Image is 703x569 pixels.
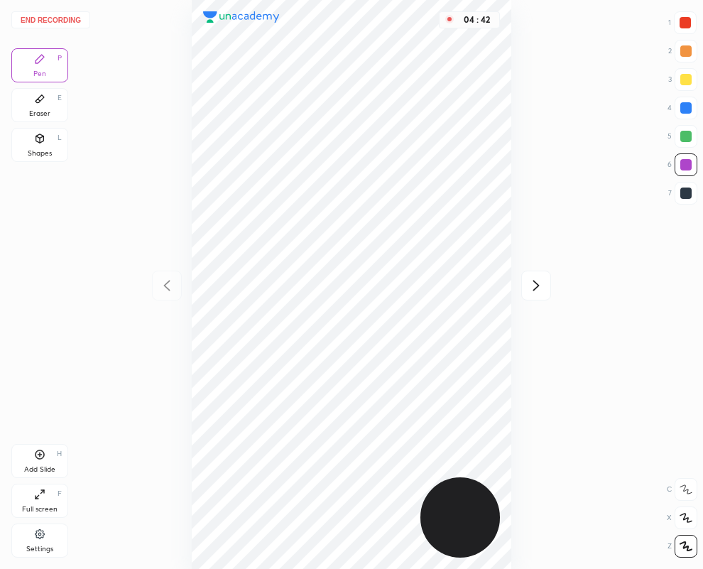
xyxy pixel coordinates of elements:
[58,94,62,102] div: E
[26,546,53,553] div: Settings
[668,68,697,91] div: 3
[459,15,494,25] div: 04 : 42
[22,506,58,513] div: Full screen
[668,40,697,63] div: 2
[203,11,280,23] img: logo.38c385cc.svg
[667,97,697,119] div: 4
[667,506,697,529] div: X
[58,134,62,141] div: L
[24,466,55,473] div: Add Slide
[58,55,62,62] div: P
[667,153,697,176] div: 6
[667,535,697,558] div: Z
[668,11,697,34] div: 1
[667,125,697,148] div: 5
[668,182,697,205] div: 7
[29,110,50,117] div: Eraser
[11,11,90,28] button: End recording
[28,150,52,157] div: Shapes
[33,70,46,77] div: Pen
[667,478,697,501] div: C
[57,450,62,457] div: H
[58,490,62,497] div: F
